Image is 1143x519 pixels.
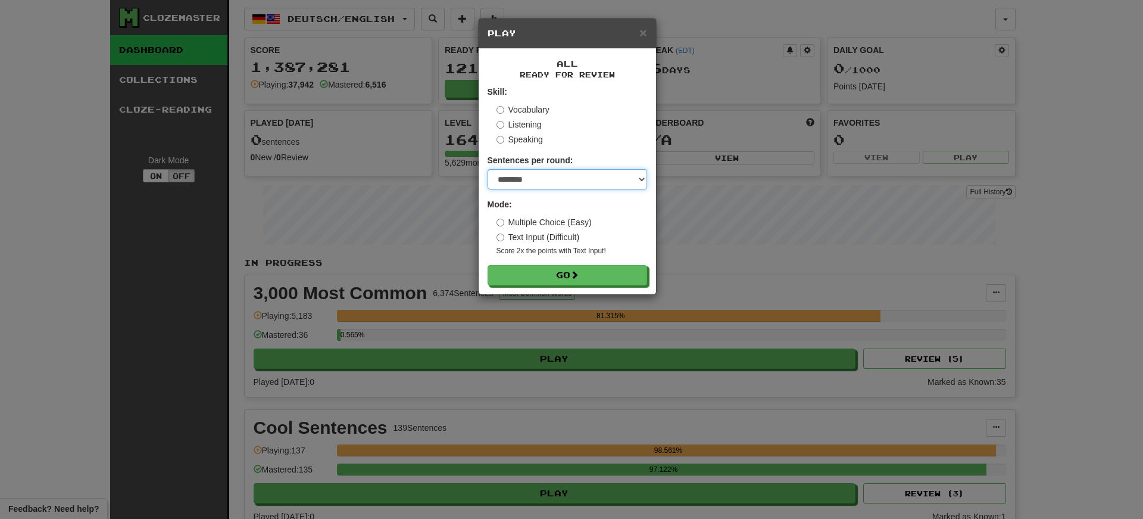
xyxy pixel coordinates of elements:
span: All [557,58,578,69]
input: Multiple Choice (Easy) [496,219,504,226]
label: Speaking [496,133,543,145]
label: Sentences per round: [488,154,573,166]
label: Multiple Choice (Easy) [496,216,592,228]
input: Listening [496,121,504,129]
input: Vocabulary [496,106,504,114]
small: Score 2x the points with Text Input ! [496,246,647,256]
span: × [639,26,647,39]
strong: Skill: [488,87,507,97]
button: Close [639,26,647,39]
h5: Play [488,27,647,39]
strong: Mode: [488,200,512,209]
label: Listening [496,119,542,130]
button: Go [488,265,647,285]
input: Speaking [496,136,504,144]
label: Text Input (Difficult) [496,231,580,243]
small: Ready for Review [488,70,647,80]
label: Vocabulary [496,104,549,116]
input: Text Input (Difficult) [496,234,504,241]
